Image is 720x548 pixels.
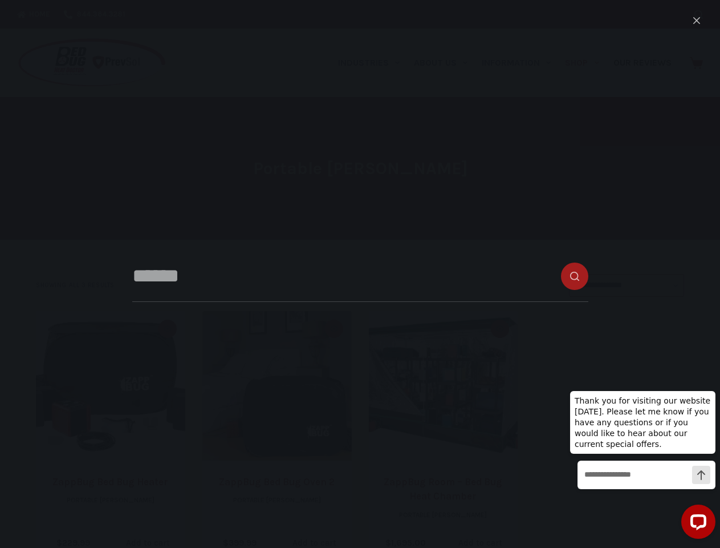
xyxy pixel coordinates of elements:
a: Our Reviews [606,29,678,97]
a: ZappBug Bed Bug Heater [52,476,168,487]
span: $ [385,538,391,548]
a: Information [475,29,558,97]
a: ZappBug Room - Bed Bug Heat Chamber [369,311,518,461]
button: Quick view toggle [325,320,343,338]
nav: Primary [331,29,678,97]
span: $ [56,538,62,548]
a: ZappBug Room – Bed Bug Heat Chamber [384,476,502,502]
button: Quick view toggle [491,320,509,338]
span: $ [223,538,229,548]
bdi: 1,695.00 [385,538,426,548]
button: Search [694,10,703,19]
a: Portable [PERSON_NAME] [399,511,487,519]
bdi: 399.99 [223,538,257,548]
a: ZappBug Bed Bug Oven 2 [202,311,352,461]
a: About Us [406,29,474,97]
select: Shop order [569,274,684,297]
a: ZappBug Bed Bug Oven 2 [219,476,335,487]
a: ZappBug Bed Bug Heater [36,311,185,461]
p: Showing all 3 results [36,280,115,291]
a: Industries [331,29,406,97]
iframe: LiveChat chat widget [561,380,720,548]
a: Portable [PERSON_NAME] [233,496,321,504]
bdi: 229.99 [56,538,90,548]
button: Quick view toggle [158,320,177,338]
img: Prevsol/Bed Bug Heat Doctor [17,38,166,88]
h1: Portable [PERSON_NAME] [147,156,574,182]
a: Portable [PERSON_NAME] [67,496,154,504]
a: Shop [558,29,606,97]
